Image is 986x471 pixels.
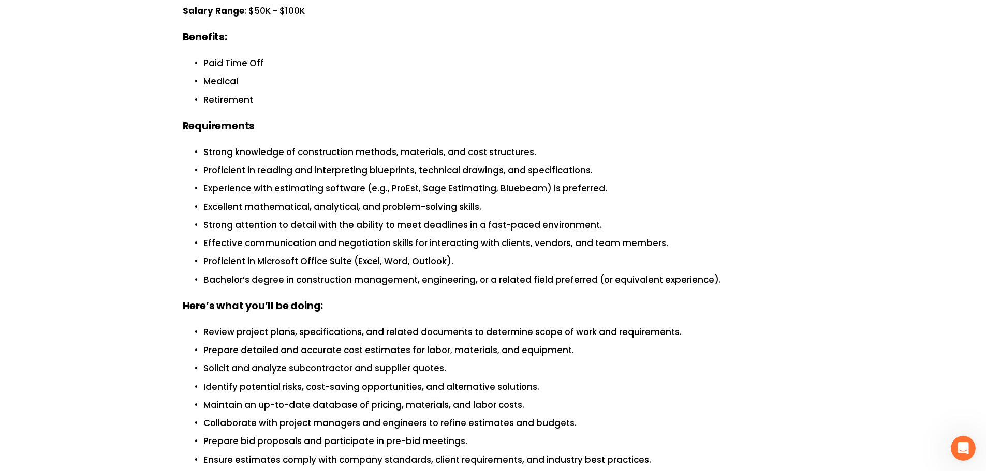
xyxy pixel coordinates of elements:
p: Effective communication and negotiation skills for interacting with clients, vendors, and team me... [203,236,804,250]
p: Solicit and analyze subcontractor and supplier quotes. [203,361,804,375]
strong: Here’s what you’ll be doing: [183,299,323,313]
p: : $50K - $100K [183,4,804,18]
p: Identify potential risks, cost-saving opportunities, and alternative solutions. [203,380,804,394]
p: Excellent mathematical, analytical, and problem-solving skills. [203,200,804,214]
strong: Requirements [183,119,255,133]
p: Maintain an up-to-date database of pricing, materials, and labor costs. [203,398,804,412]
p: Collaborate with project managers and engineers to refine estimates and budgets. [203,416,804,430]
p: Prepare bid proposals and participate in pre-bid meetings. [203,434,804,448]
p: Review project plans, specifications, and related documents to determine scope of work and requir... [203,325,804,339]
p: Medical [203,74,804,88]
p: Bachelor’s degree in construction management, engineering, or a related field preferred (or equiv... [203,273,804,287]
p: Strong knowledge of construction methods, materials, and cost structures. [203,145,804,159]
p: Experience with estimating software (e.g., ProEst, Sage Estimating, Bluebeam) is preferred. [203,181,804,195]
p: Prepare detailed and accurate cost estimates for labor, materials, and equipment. [203,343,804,357]
strong: Benefits: [183,30,227,44]
p: Ensure estimates comply with company standards, client requirements, and industry best practices. [203,453,804,467]
p: Retirement [203,93,804,107]
p: Proficient in reading and interpreting blueprints, technical drawings, and specifications. [203,163,804,177]
p: Strong attention to detail with the ability to meet deadlines in a fast-paced environment. [203,218,804,232]
strong: Salary Range [183,5,244,17]
p: Proficient in Microsoft Office Suite (Excel, Word, Outlook). [203,254,804,268]
iframe: Intercom live chat [951,436,976,461]
p: Paid Time Off [203,56,804,70]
